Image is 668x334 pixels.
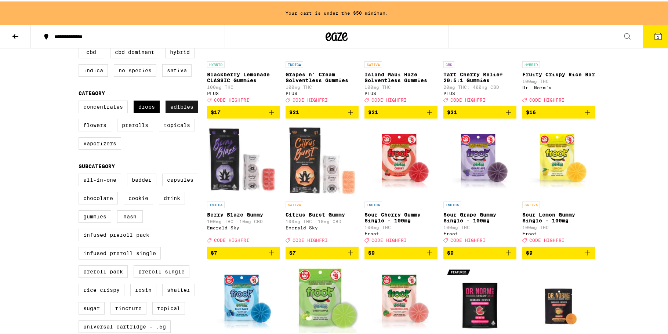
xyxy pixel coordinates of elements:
label: All-In-One [79,172,121,185]
span: CODE HIGHFRI [529,96,564,101]
img: Emerald Sky - Citrus Burst Gummy [286,123,359,196]
span: $16 [526,108,536,114]
p: 100mg THC [207,83,280,88]
span: CODE HIGHFRI [371,96,407,101]
span: CODE HIGHFRI [450,96,486,101]
div: Emerald Sky [286,224,359,229]
p: INDICA [443,200,461,207]
span: $21 [289,108,299,114]
label: Topical [152,301,185,313]
div: PLUS [286,90,359,94]
p: Sour Grape Gummy Single - 100mg [443,210,516,222]
legend: Subcategory [79,162,115,168]
p: Blackberry Lemonade CLASSIC Gummies [207,70,280,82]
span: $21 [447,108,457,114]
button: Add to bag [364,105,438,117]
p: SATIVA [286,200,303,207]
span: CODE HIGHFRI [529,237,564,242]
p: 100mg THC [443,224,516,228]
p: HYBRID [207,60,225,66]
span: $17 [211,108,221,114]
p: SATIVA [522,200,540,207]
span: CODE HIGHFRI [214,96,249,101]
div: PLUS [364,90,438,94]
span: CODE HIGHFRI [371,237,407,242]
label: Infused Preroll Single [79,246,161,258]
button: Add to bag [522,105,595,117]
p: INDICA [286,60,303,66]
p: Tart Cherry Relief 20:5:1 Gummies [443,70,516,82]
span: 1 [657,33,659,38]
p: 20mg THC: 400mg CBD [443,83,516,88]
label: Indica [79,63,108,75]
button: Add to bag [522,245,595,258]
a: Open page for Citrus Burst Gummy from Emerald Sky [286,123,359,245]
button: Add to bag [286,105,359,117]
label: Shatter [162,282,195,295]
label: Flowers [79,117,111,130]
label: Sativa [162,63,192,75]
p: 100mg THC [364,224,438,228]
p: Fruity Crispy Rice Bar [522,70,595,76]
p: Berry Blaze Gummy [207,210,280,216]
label: CBD [79,44,104,57]
label: Hash [117,209,143,221]
span: CODE HIGHFRI [293,237,328,242]
p: INDICA [364,200,382,207]
label: Sugar [79,301,105,313]
label: Badder [127,172,156,185]
p: Sour Cherry Gummy Single - 100mg [364,210,438,222]
a: Open page for Berry Blaze Gummy from Emerald Sky [207,123,280,245]
p: 100mg THC [286,83,359,88]
a: Open page for Sour Cherry Gummy Single - 100mg from Froot [364,123,438,245]
span: $21 [368,108,378,114]
label: Infused Preroll Pack [79,227,154,240]
label: Rice Crispy [79,282,124,295]
p: Citrus Burst Gummy [286,210,359,216]
p: Sour Lemon Gummy Single - 100mg [522,210,595,222]
div: PLUS [207,90,280,94]
label: Rosin [130,282,156,295]
legend: Category [79,89,105,95]
button: Add to bag [364,245,438,258]
span: CODE HIGHFRI [214,237,249,242]
p: Grapes n' Cream Solventless Gummies [286,70,359,82]
p: 100mg THC: 10mg CBD [207,218,280,222]
p: Island Maui Haze Solventless Gummies [364,70,438,82]
div: Froot [443,230,516,235]
span: $9 [368,248,375,254]
button: Add to bag [443,105,516,117]
label: Universal Cartridge - .5g [79,319,171,331]
label: Drink [159,190,185,203]
label: Prerolls [117,117,153,130]
label: Preroll Pack [79,264,128,276]
img: Froot - Sour Lemon Gummy Single - 100mg [522,123,595,196]
button: Add to bag [207,245,280,258]
span: CODE HIGHFRI [293,96,328,101]
p: HYBRID [522,60,540,66]
div: Dr. Norm's [522,84,595,88]
button: Add to bag [286,245,359,258]
label: Edibles [166,99,198,112]
label: Concentrates [79,99,128,112]
label: Topicals [159,117,195,130]
label: No Species [114,63,156,75]
p: INDICA [207,200,225,207]
span: $9 [526,248,533,254]
span: $9 [447,248,454,254]
label: Drops [134,99,160,112]
img: Emerald Sky - Berry Blaze Gummy [207,123,280,196]
button: Add to bag [443,245,516,258]
span: Hi. Need any help? [4,5,53,11]
p: SATIVA [364,60,382,66]
div: PLUS [443,90,516,94]
img: Froot - Sour Grape Gummy Single - 100mg [443,123,516,196]
div: Emerald Sky [207,224,280,229]
label: Vaporizers [79,136,121,148]
div: Froot [364,230,438,235]
p: 100mg THC [522,77,595,82]
span: $7 [289,248,296,254]
label: Capsules [162,172,198,185]
p: 100mg THC [364,83,438,88]
span: $7 [211,248,217,254]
